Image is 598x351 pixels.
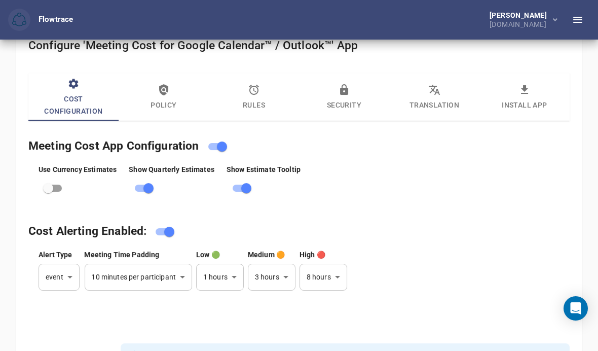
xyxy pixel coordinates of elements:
[248,264,295,291] div: 3 hours
[227,165,301,173] span: User can hover over the cost estimate and see the details how the estimate was created. Only avai...
[39,264,80,291] div: event
[125,84,203,111] span: Policy
[39,165,117,173] span: You can choose to show currency based estimate, or by disabling this, show time cost estimate ins...
[196,251,220,259] span: If meeting time [(time + buffer) * participants] estimate exceeds this value, show the estimate w...
[215,84,293,111] span: Rules
[395,84,473,111] span: Translation
[490,12,551,19] div: [PERSON_NAME]
[485,84,564,111] span: Install App
[12,13,26,27] img: Flowtrace
[300,264,347,291] div: 8 hours
[34,78,113,118] span: Cost Configuration
[490,19,551,28] div: [DOMAIN_NAME]
[8,9,30,31] button: Flowtrace
[28,139,199,153] span: You can temporarily disabled the app here and the rest of general settings control how the app is...
[39,14,73,25] div: Flowtrace
[300,251,325,259] span: If meeting time [(time + buffer) * participants] estimate exceeds this value, show the estimate w...
[473,9,566,31] button: [PERSON_NAME][DOMAIN_NAME]
[85,251,160,259] span: This setting adds selected amount of minutes to every meeting participation. I.e. 10 minute setti...
[28,224,146,238] span: These settings control if and how the cost alerting is shown on the calendar, and if configured, ...
[129,165,214,173] span: Show estimate of cost for recurring meetings when creating new meeting and when the recurrence ru...
[305,84,383,111] span: Security
[248,251,285,259] span: If meeting time [(time + buffer) * participants] estimate exceeds this value, show the estimate w...
[39,251,72,259] span: You can choose to show the alert based on individual event, or based on recurring event time esti...
[564,296,588,321] div: Open Intercom Messenger
[28,39,570,52] h4: Configure 'Meeting Cost for Google Calendar™ / Outlook™' App
[566,8,590,32] button: Toggle Sidebar
[196,264,244,291] div: 1 hours
[85,264,192,291] div: 10 minutes per participant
